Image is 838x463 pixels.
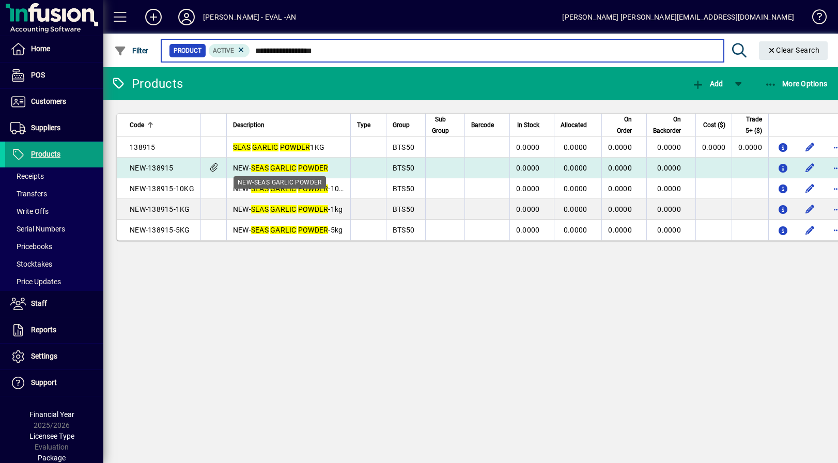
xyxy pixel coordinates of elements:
span: More Options [765,80,828,88]
div: Description [233,119,344,131]
button: Edit [802,222,818,238]
span: 0.0000 [516,164,540,172]
span: 0.0000 [608,164,632,172]
em: POWDER [280,143,311,151]
a: Settings [5,344,103,369]
button: Edit [802,180,818,197]
span: Add [692,80,723,88]
div: Products [111,75,183,92]
em: SEAS [251,184,269,193]
button: More Options [762,74,830,93]
span: BTS50 [393,143,414,151]
em: POWDER [298,184,329,193]
span: NEW- -10kg [233,184,347,193]
span: Cost ($) [703,119,725,131]
span: Write Offs [10,207,49,215]
span: Package [38,454,66,462]
div: On Order [608,114,641,136]
div: Domain: [DOMAIN_NAME] [27,27,114,35]
td: 0.0000 [695,137,732,158]
span: Barcode [471,119,494,131]
div: On Backorder [653,114,690,136]
em: GARLIC [270,164,297,172]
span: Clear Search [767,46,820,54]
a: Staff [5,291,103,317]
span: Group [393,119,410,131]
a: Home [5,36,103,62]
em: POWDER [298,164,329,172]
span: Serial Numbers [10,225,65,233]
span: Stocktakes [10,260,52,268]
span: 1KG [233,143,324,151]
span: Reports [31,326,56,334]
a: Knowledge Base [804,2,825,36]
span: 0.0000 [657,164,681,172]
div: Domain Overview [39,61,92,68]
span: Type [357,119,370,131]
span: POS [31,71,45,79]
div: [PERSON_NAME] - EVAL -AN [203,9,296,25]
img: logo_orange.svg [17,17,25,25]
em: SEAS [251,205,269,213]
span: 0.0000 [657,205,681,213]
a: Pricebooks [5,238,103,255]
a: Support [5,370,103,396]
span: NEW- [233,164,329,172]
span: Products [31,150,60,158]
em: SEAS [251,226,269,234]
span: Allocated [561,119,587,131]
a: Serial Numbers [5,220,103,238]
em: GARLIC [252,143,278,151]
em: POWDER [298,205,329,213]
a: Transfers [5,185,103,203]
span: Home [31,44,50,53]
div: Barcode [471,119,503,131]
img: website_grey.svg [17,27,25,35]
span: Customers [31,97,66,105]
div: Sub Group [432,114,458,136]
span: NEW-138915-1KG [130,205,190,213]
div: NEW-SEAS GARLIC POWDER [234,176,326,189]
span: 0.0000 [564,164,587,172]
span: 0.0000 [657,184,681,193]
span: BTS50 [393,184,414,193]
img: tab_keywords_by_traffic_grey.svg [103,60,111,68]
a: Receipts [5,167,103,185]
span: 138915 [130,143,156,151]
span: 0.0000 [516,184,540,193]
button: Clear [759,41,828,60]
a: Write Offs [5,203,103,220]
a: Stocktakes [5,255,103,273]
em: POWDER [298,226,329,234]
span: On Backorder [653,114,681,136]
img: tab_domain_overview_orange.svg [28,60,36,68]
a: Customers [5,89,103,115]
div: Allocated [561,119,596,131]
div: Code [130,119,194,131]
span: 0.0000 [564,184,587,193]
span: Staff [31,299,47,307]
span: BTS50 [393,164,414,172]
button: Edit [802,139,818,156]
span: NEW- -1kg [233,205,343,213]
span: Financial Year [29,410,74,419]
span: Transfers [10,190,47,198]
div: Group [393,119,419,131]
span: Settings [31,352,57,360]
span: Sub Group [432,114,449,136]
em: GARLIC [270,226,297,234]
span: Trade 5+ ($) [738,114,762,136]
span: 0.0000 [564,143,587,151]
div: Keywords by Traffic [114,61,174,68]
span: Price Updates [10,277,61,286]
span: 0.0000 [564,226,587,234]
span: BTS50 [393,205,414,213]
span: 0.0000 [516,143,540,151]
span: Product [174,45,201,56]
button: Add [689,74,725,93]
button: Edit [802,201,818,218]
span: 0.0000 [608,184,632,193]
div: v 4.0.25 [29,17,51,25]
td: 0.0000 [732,137,768,158]
span: In Stock [517,119,539,131]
